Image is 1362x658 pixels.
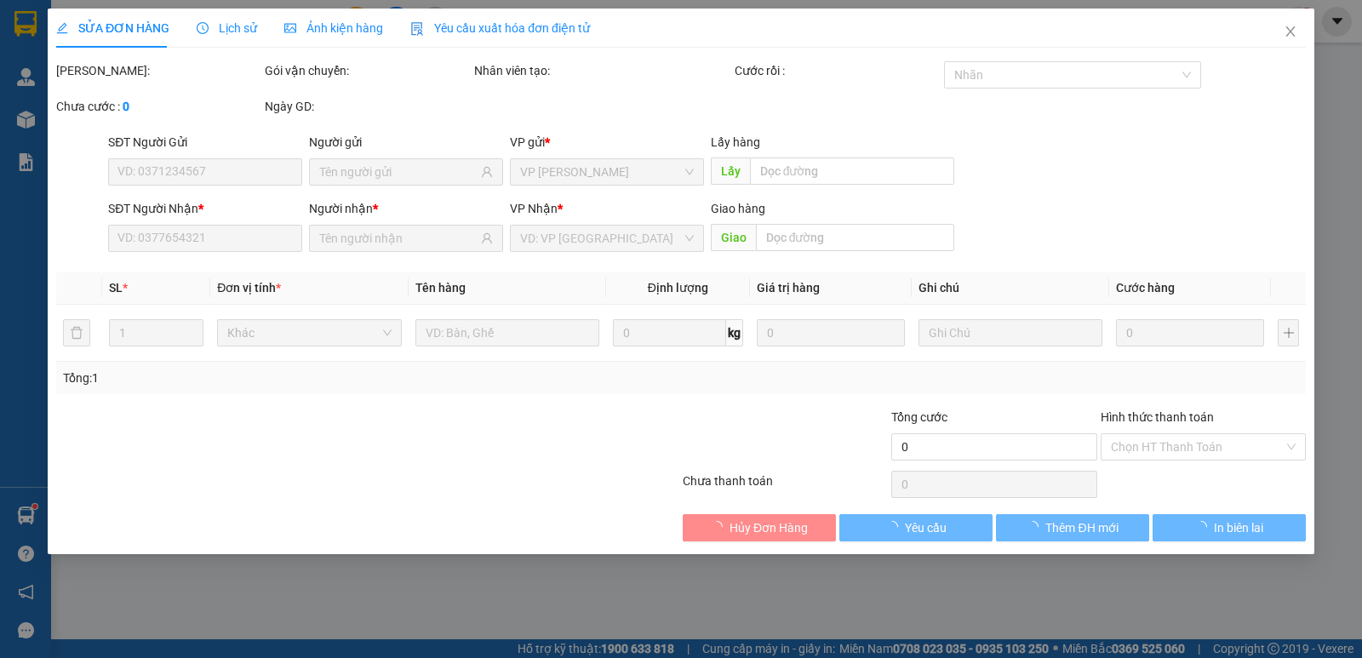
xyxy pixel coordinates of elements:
div: VP gửi [510,133,704,152]
div: Ngày GD: [265,97,470,116]
input: Dọc đường [750,157,955,185]
span: clock-circle [197,22,209,34]
span: Định lượng [648,281,708,295]
button: Hủy Đơn Hàng [683,514,836,541]
span: VP MỘC CHÂU [520,159,694,185]
input: Tên người gửi [319,163,478,181]
div: Nhân viên tạo: [474,61,732,80]
span: SỬA ĐƠN HÀNG [56,21,169,35]
span: user [481,232,493,244]
input: 0 [757,319,905,346]
input: VD: Bàn, Ghế [415,319,599,346]
span: loading [1195,521,1214,533]
span: Giao [711,224,756,251]
div: Chưa cước : [56,97,261,116]
span: picture [284,22,296,34]
div: Chưa thanh toán [681,472,890,501]
button: In biên lai [1153,514,1306,541]
span: kg [726,319,743,346]
span: user [481,166,493,178]
span: Tổng cước [891,410,947,424]
span: Giao hàng [711,202,765,215]
span: loading [711,521,730,533]
div: Người nhận [309,199,503,218]
span: Lấy [711,157,750,185]
button: Yêu cầu [839,514,993,541]
span: loading [886,521,905,533]
button: delete [63,319,90,346]
span: Yêu cầu xuất hóa đơn điện tử [410,21,590,35]
span: Giá trị hàng [757,281,820,295]
input: Tên người nhận [319,229,478,248]
span: edit [56,22,68,34]
div: Cước rồi : [735,61,940,80]
button: plus [1278,319,1299,346]
span: loading [1027,521,1045,533]
div: Tổng: 1 [63,369,527,387]
input: 0 [1116,319,1264,346]
span: Tên hàng [415,281,466,295]
span: Cước hàng [1116,281,1175,295]
span: VP Nhận [510,202,558,215]
button: Thêm ĐH mới [996,514,1149,541]
div: Gói vận chuyển: [265,61,470,80]
th: Ghi chú [912,272,1109,305]
span: Khác [227,320,391,346]
div: [PERSON_NAME]: [56,61,261,80]
b: 0 [123,100,129,113]
img: icon [410,22,424,36]
span: Ảnh kiện hàng [284,21,383,35]
span: Lịch sử [197,21,257,35]
span: close [1284,25,1297,38]
span: Đơn vị tính [217,281,281,295]
span: Yêu cầu [905,518,947,537]
span: In biên lai [1214,518,1263,537]
div: SĐT Người Nhận [108,199,302,218]
span: Lấy hàng [711,135,760,149]
span: SL [109,281,123,295]
span: Thêm ĐH mới [1045,518,1118,537]
div: SĐT Người Gửi [108,133,302,152]
button: Close [1267,9,1314,56]
div: Người gửi [309,133,503,152]
label: Hình thức thanh toán [1101,410,1214,424]
span: Hủy Đơn Hàng [730,518,808,537]
input: Dọc đường [756,224,955,251]
input: Ghi Chú [918,319,1102,346]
